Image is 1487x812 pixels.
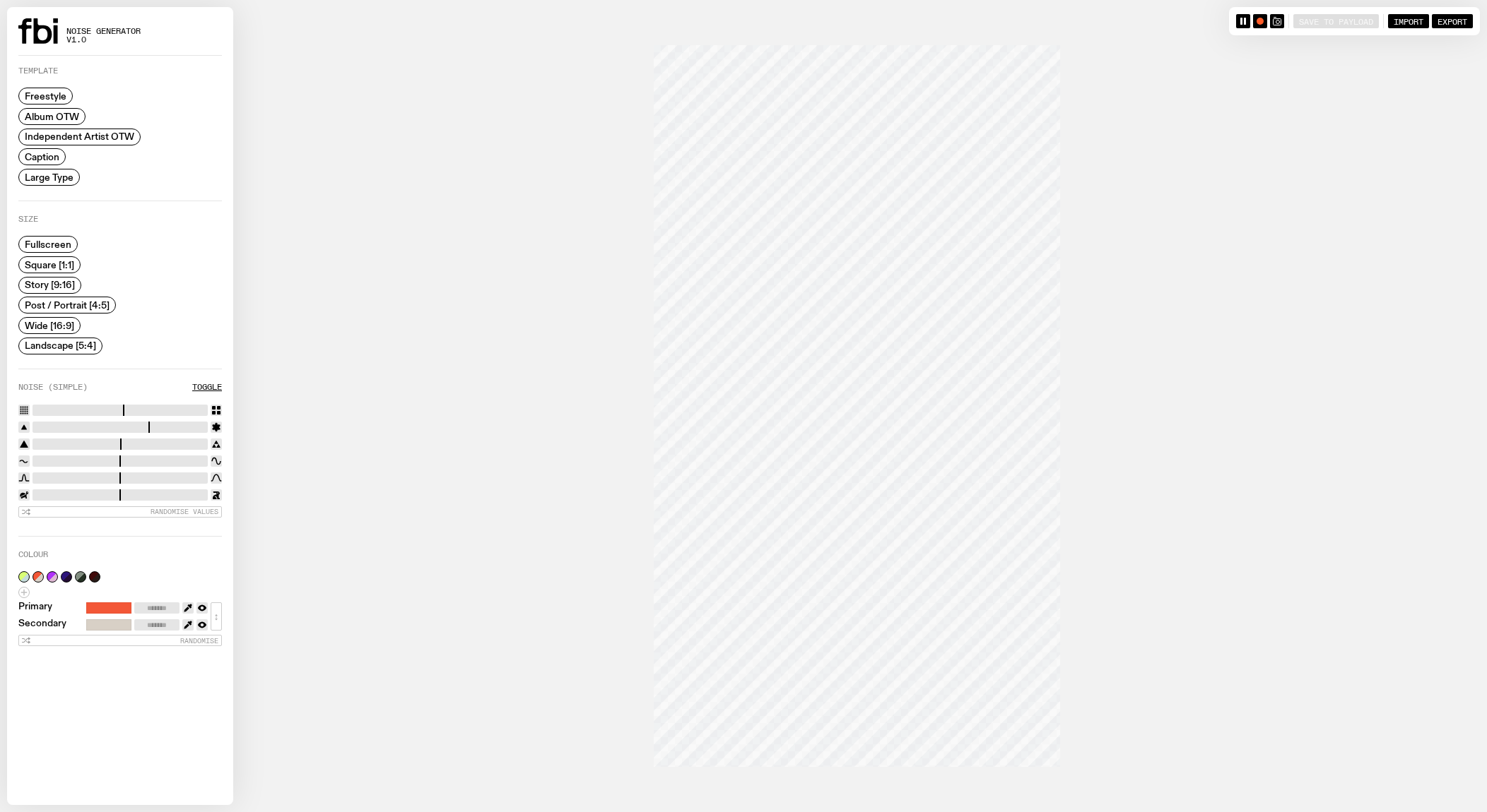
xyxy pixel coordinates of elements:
[18,506,222,518] button: Randomise Values
[211,602,222,631] button: ↕
[18,383,88,391] label: Noise (Simple)
[18,602,52,614] label: Primary
[1293,14,1379,28] button: Save to Payload
[1394,16,1423,25] span: Import
[25,152,59,162] span: Caption
[1432,14,1473,28] button: Export
[1438,16,1467,25] span: Export
[25,91,66,102] span: Freestyle
[25,320,74,330] span: Wide [16:9]
[1388,14,1429,28] button: Import
[18,635,222,646] button: Randomise
[25,259,74,270] span: Square [1:1]
[25,280,75,290] span: Story [9:16]
[18,619,66,631] label: Secondary
[192,383,222,391] button: Toggle
[151,508,218,515] span: Randomise Values
[25,172,74,182] span: Large Type
[66,36,141,44] span: v1.0
[25,111,79,121] span: Album OTW
[18,215,38,223] label: Size
[180,637,218,645] span: Randomise
[25,239,71,250] span: Fullscreen
[25,340,96,351] span: Landscape [5:4]
[1299,16,1373,25] span: Save to Payload
[18,67,58,75] label: Template
[66,28,141,35] span: Noise Generator
[25,300,110,311] span: Post / Portrait [4:5]
[18,551,48,559] label: Colour
[25,131,134,142] span: Independent Artist OTW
